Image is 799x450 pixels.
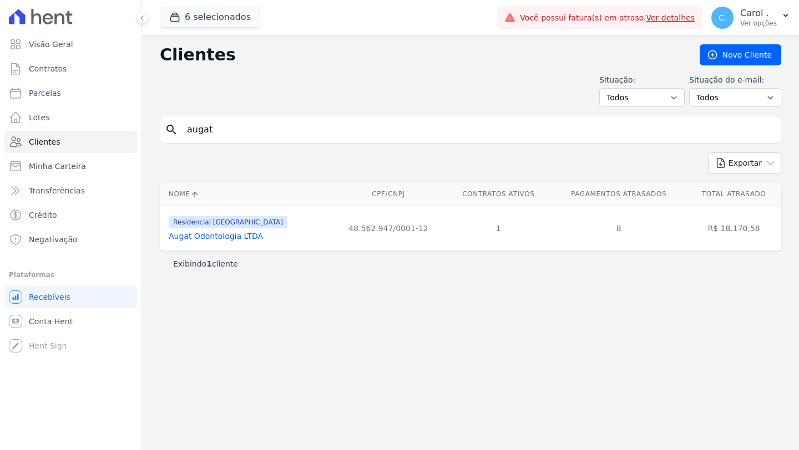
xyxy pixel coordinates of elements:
[4,228,137,250] a: Negativação
[700,44,781,65] a: Novo Cliente
[29,136,60,147] span: Clientes
[29,292,70,303] span: Recebíveis
[740,8,777,19] p: Carol .
[4,180,137,202] a: Transferências
[29,234,78,245] span: Negativação
[708,152,781,174] button: Exportar
[599,74,685,86] label: Situação:
[160,183,331,206] th: Nome
[206,259,212,268] b: 1
[4,33,137,55] a: Visão Geral
[180,119,776,141] input: Buscar por nome, CPF ou e-mail
[4,155,137,177] a: Minha Carteira
[331,206,446,250] td: 48.562.947/0001-12
[4,286,137,308] a: Recebíveis
[689,74,781,86] label: Situação do e-mail:
[551,206,686,250] td: 8
[160,45,682,65] h2: Clientes
[29,185,85,196] span: Transferências
[4,131,137,153] a: Clientes
[331,183,446,206] th: CPF/CNPJ
[169,232,263,241] a: Augat Odontologia LTDA
[719,14,726,22] span: C.
[551,183,686,206] th: Pagamentos Atrasados
[446,206,551,250] td: 1
[520,12,695,24] span: Você possui fatura(s) em atraso.
[446,183,551,206] th: Contratos Ativos
[4,58,137,80] a: Contratos
[686,183,781,206] th: Total Atrasado
[4,310,137,333] a: Conta Hent
[29,39,73,50] span: Visão Geral
[686,206,781,250] td: R$ 18.170,58
[169,216,287,228] span: Residencial [GEOGRAPHIC_DATA]
[29,112,50,123] span: Lotes
[740,19,777,28] p: Ver opções
[9,268,133,282] div: Plataformas
[29,63,67,74] span: Contratos
[646,13,695,22] a: Ver detalhes
[702,2,799,33] button: C. Carol . Ver opções
[160,7,260,28] button: 6 selecionados
[29,161,86,172] span: Minha Carteira
[4,204,137,226] a: Crédito
[29,209,57,221] span: Crédito
[4,106,137,129] a: Lotes
[173,258,238,269] p: Exibindo cliente
[29,316,73,327] span: Conta Hent
[29,88,61,99] span: Parcelas
[4,82,137,104] a: Parcelas
[165,123,178,136] i: search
